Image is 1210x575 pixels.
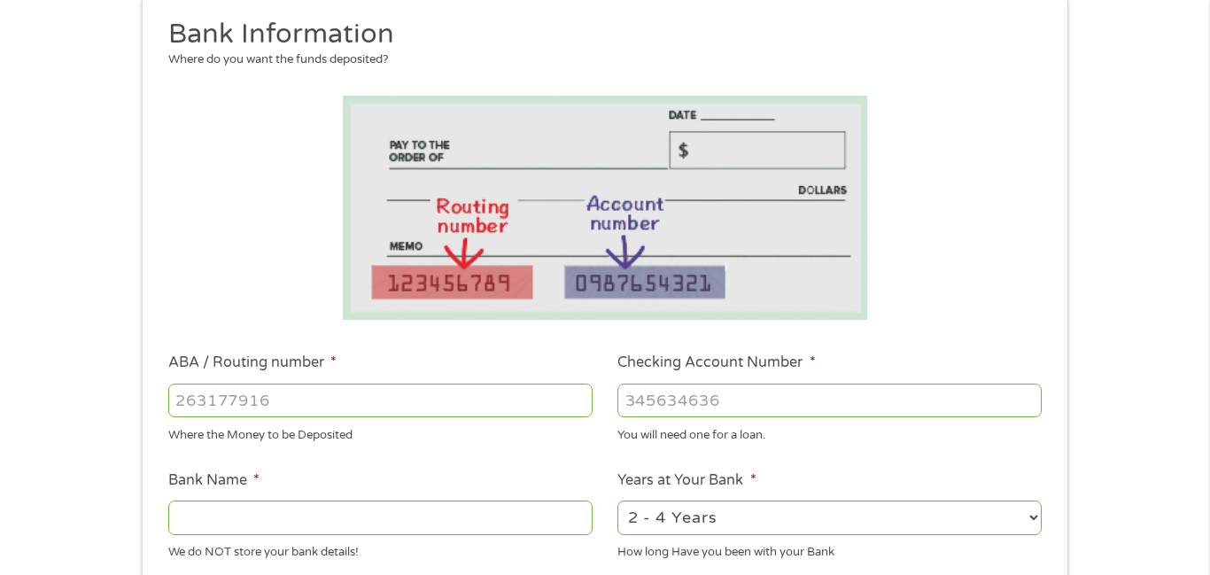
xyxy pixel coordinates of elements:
label: Bank Name [168,471,260,490]
h2: Bank Information [168,17,1029,52]
img: Routing number location [343,96,867,320]
label: Checking Account Number [617,354,815,372]
input: 263177916 [168,384,593,417]
div: Where do you want the funds deposited? [168,51,1029,69]
div: We do NOT store your bank details! [168,538,593,562]
div: Where the Money to be Deposited [168,421,593,445]
input: 345634636 [617,384,1042,417]
div: How long Have you been with your Bank [617,538,1042,562]
label: ABA / Routing number [168,354,337,372]
label: Years at Your Bank [617,471,756,490]
div: You will need one for a loan. [617,421,1042,445]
